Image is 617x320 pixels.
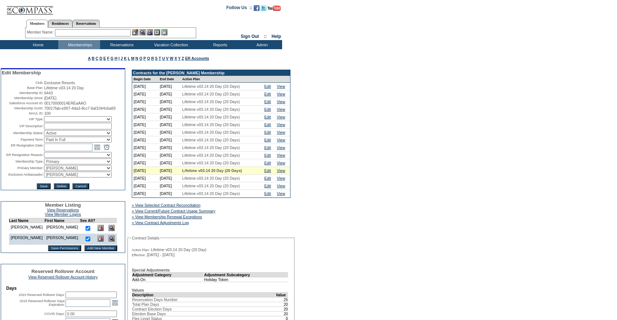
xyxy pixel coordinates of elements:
a: Edit [264,99,271,104]
img: View [139,29,146,35]
td: Begin Date [132,76,158,83]
a: View Member Logins [45,212,81,216]
a: Follow us on Twitter [261,7,266,12]
td: VIP Type: [2,116,43,122]
td: [DATE] [158,83,181,90]
td: [PERSON_NAME] [44,223,80,234]
td: Reservations [100,40,142,49]
td: Adjustment Category [132,272,204,277]
td: MAUL ID: [2,111,43,116]
legend: Contract Details [131,236,160,240]
a: » View Current/Future Contract Usage Summary [132,209,215,213]
span: Reservation Days Number [132,297,178,302]
a: View Reservations [47,208,79,212]
a: » View Membership Renewal Exceptions [132,215,202,219]
label: COVID Days: [44,312,65,316]
td: [DATE] [158,159,181,167]
span: Effective: [132,253,146,257]
td: 20 [276,302,288,307]
input: Add New Member [84,245,118,251]
td: [DATE] [132,121,158,129]
img: View Dashboard [108,225,115,231]
a: P [143,56,146,61]
span: 6443 [44,91,53,95]
a: Open the calendar popup. [111,299,119,307]
td: ER Resignation Reason: [2,152,43,158]
td: [DATE] [158,167,181,175]
td: Last Name [9,218,44,223]
span: Lifetime v03.14 20 Day [44,86,84,90]
td: [DATE] [158,121,181,129]
a: Edit [264,138,271,142]
span: Lifetime v03.14 20 Day (20 Days) [182,176,240,180]
a: J [120,56,123,61]
span: Reserved Rollover Account [31,269,95,274]
td: Reports [198,40,240,49]
td: Contracts for the [PERSON_NAME] Membership [132,70,290,76]
a: » View Contract Adjustments Log [132,221,189,225]
td: [DATE] [158,190,181,198]
img: Subscribe to our YouTube Channel [268,5,281,11]
td: [DATE] [158,152,181,159]
td: [DATE] [132,98,158,106]
b: Values [132,288,144,292]
a: Edit [264,168,271,173]
td: Follow Us :: [226,4,252,13]
a: ER Accounts [185,56,209,61]
a: View Reserved Rollover Account History [28,275,98,279]
span: Election Base Days [132,312,166,316]
span: :: [264,34,267,39]
img: Delete [98,235,104,242]
td: [DATE] [132,182,158,190]
a: O [139,56,142,61]
a: F [107,56,110,61]
td: Description [132,292,276,297]
a: Edit [264,184,271,188]
td: [DATE] [132,159,158,167]
td: Active Plan [181,76,263,83]
td: Base Plan: [2,86,43,90]
a: View [277,115,285,119]
td: Days [6,286,120,291]
span: Lifetime v03.14 20 Day (20 Days) [182,130,240,134]
a: Subscribe to our YouTube Channel [268,7,281,12]
a: Open the time view popup. [103,143,111,151]
span: 100 [44,111,51,116]
label: 2015 Reserved Rollover Days Expiration: [20,299,65,307]
div: Member Name: [27,29,55,35]
td: [DATE] [158,98,181,106]
a: I [118,56,119,61]
a: Edit [264,115,271,119]
a: H [115,56,118,61]
td: Membership Type: [2,159,43,164]
td: [DATE] [132,144,158,152]
img: Impersonate [147,29,153,35]
a: N [135,56,138,61]
a: L [128,56,130,61]
a: View [277,122,285,127]
a: Edit [264,122,271,127]
td: 25 [276,297,288,302]
a: View [277,84,285,89]
img: b_calculator.gif [161,29,167,35]
span: Edit Membership [2,70,41,75]
a: » View Selected Contract Reconciliation [132,203,201,207]
span: Member Listing [45,202,81,208]
td: See All? [80,218,95,223]
td: Home [16,40,58,49]
td: [PERSON_NAME] [9,223,44,234]
input: Delete [54,183,70,189]
td: [DATE] [132,175,158,182]
td: 20 [276,311,288,316]
img: View Dashboard [108,235,115,242]
a: V [166,56,169,61]
td: [DATE] [158,90,181,98]
a: Q [147,56,150,61]
span: Lifetime v03.14 20 Day (20 Days) [182,184,240,188]
a: C [96,56,99,61]
td: [DATE] [158,182,181,190]
td: [PERSON_NAME] [44,234,80,245]
a: T [159,56,161,61]
td: Exclusive Ambassador: [2,172,43,177]
img: b_edit.gif [132,29,138,35]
